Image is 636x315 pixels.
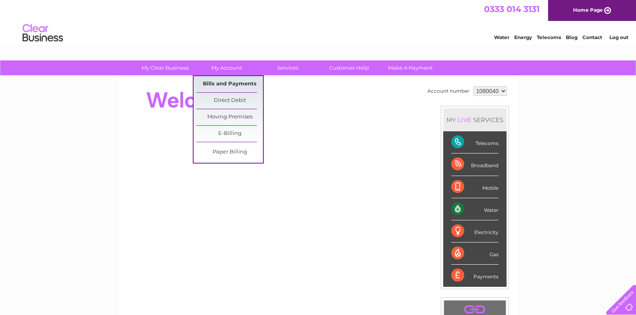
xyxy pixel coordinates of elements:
[254,60,321,75] a: Services
[537,34,561,40] a: Telecoms
[128,4,509,39] div: Clear Business is a trading name of Verastar Limited (registered in [GEOGRAPHIC_DATA] No. 3667643...
[451,220,498,242] div: Electricity
[196,144,263,160] a: Paper Billing
[196,93,263,109] a: Direct Debit
[456,116,473,124] div: LIVE
[443,108,507,131] div: MY SERVICES
[196,76,263,92] a: Bills and Payments
[451,176,498,198] div: Mobile
[514,34,532,40] a: Energy
[193,60,260,75] a: My Account
[451,131,498,153] div: Telecoms
[196,109,263,125] a: Moving Premises
[377,60,444,75] a: Make A Payment
[451,242,498,265] div: Gas
[609,34,628,40] a: Log out
[425,84,471,98] td: Account number
[316,60,382,75] a: Customer Help
[132,60,198,75] a: My Clear Business
[196,126,263,142] a: E-Billing
[451,153,498,176] div: Broadband
[451,265,498,286] div: Payments
[566,34,578,40] a: Blog
[582,34,602,40] a: Contact
[494,34,509,40] a: Water
[22,21,63,46] img: logo.png
[484,4,540,14] a: 0333 014 3131
[451,198,498,220] div: Water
